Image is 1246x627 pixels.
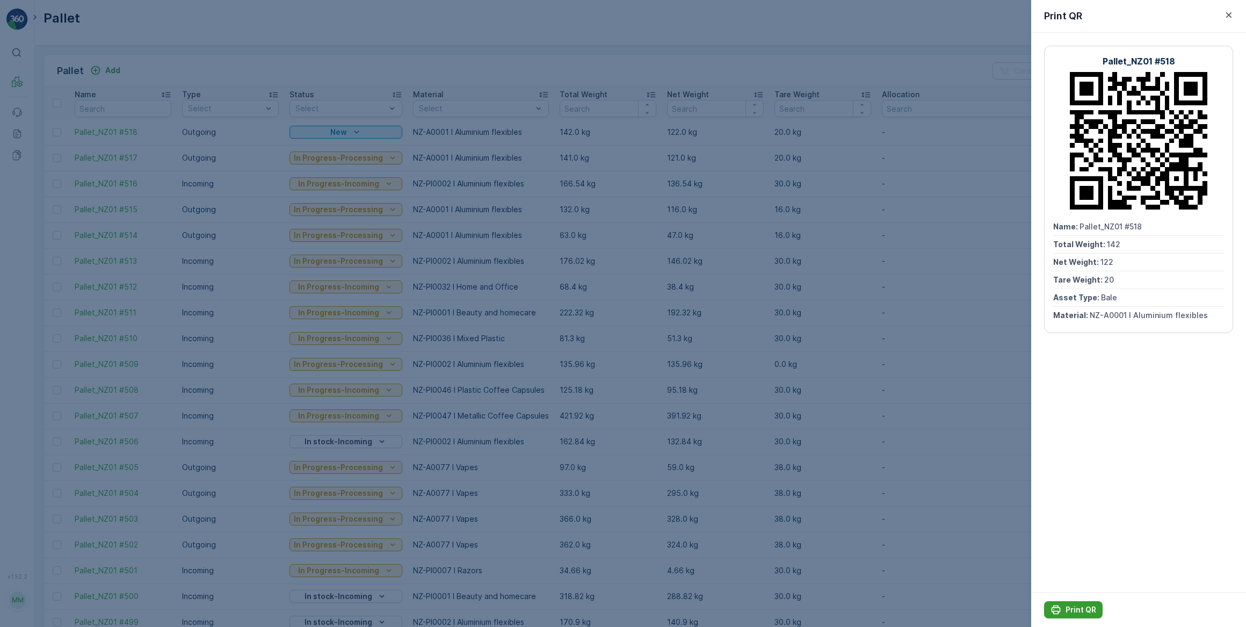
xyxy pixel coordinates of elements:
span: Name : [9,176,35,185]
span: 121 [56,212,68,221]
span: 20 [60,229,70,239]
span: Bale [57,247,73,256]
p: Print QR [1066,604,1096,615]
span: Asset Type : [9,247,57,256]
span: NZ-A0001 I Aluminium flexibles [1090,311,1208,320]
span: Pallet_NZ01 #518 [1080,222,1142,231]
span: Net Weight : [1053,257,1100,266]
span: Net Weight : [9,212,56,221]
span: Asset Type : [1053,293,1101,302]
button: Print QR [1044,601,1103,618]
span: Material : [9,265,46,274]
span: 122 [1100,257,1113,266]
span: 20 [1104,275,1114,284]
p: Print QR [1044,9,1082,24]
span: Tare Weight : [9,229,60,239]
p: Pallet_NZ01 #517 [586,9,658,22]
span: Total Weight : [9,194,63,203]
span: 142 [1107,240,1120,249]
span: Name : [1053,222,1080,231]
span: 141 [63,194,75,203]
span: NZ-A0001 I Aluminium flexibles [46,265,164,274]
span: Pallet_NZ01 #517 [35,176,98,185]
span: Bale [1101,293,1117,302]
span: Total Weight : [1053,240,1107,249]
span: Material : [1053,311,1090,320]
span: Tare Weight : [1053,275,1104,284]
p: Pallet_NZ01 #518 [1103,55,1175,68]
